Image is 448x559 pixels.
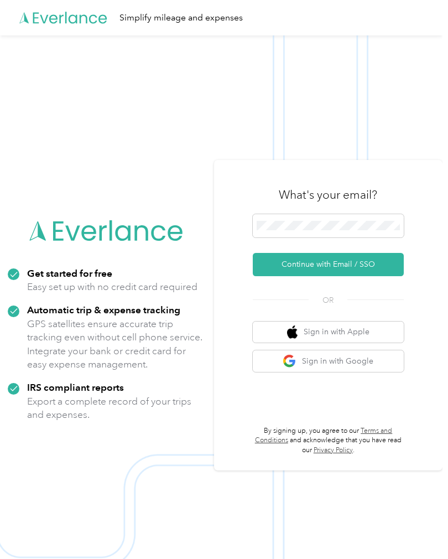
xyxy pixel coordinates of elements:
[253,350,404,372] button: google logoSign in with Google
[314,446,353,454] a: Privacy Policy
[287,325,298,339] img: apple logo
[283,354,296,368] img: google logo
[253,322,404,343] button: apple logoSign in with Apple
[27,317,206,371] p: GPS satellites ensure accurate trip tracking even without cell phone service. Integrate your bank...
[27,267,112,279] strong: Get started for free
[309,294,347,306] span: OR
[27,395,206,422] p: Export a complete record of your trips and expenses.
[27,304,180,315] strong: Automatic trip & expense tracking
[279,187,377,203] h3: What's your email?
[27,381,124,393] strong: IRS compliant reports
[27,280,197,294] p: Easy set up with no credit card required
[253,426,404,456] p: By signing up, you agree to our and acknowledge that you have read our .
[253,253,404,276] button: Continue with Email / SSO
[119,11,243,25] div: Simplify mileage and expenses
